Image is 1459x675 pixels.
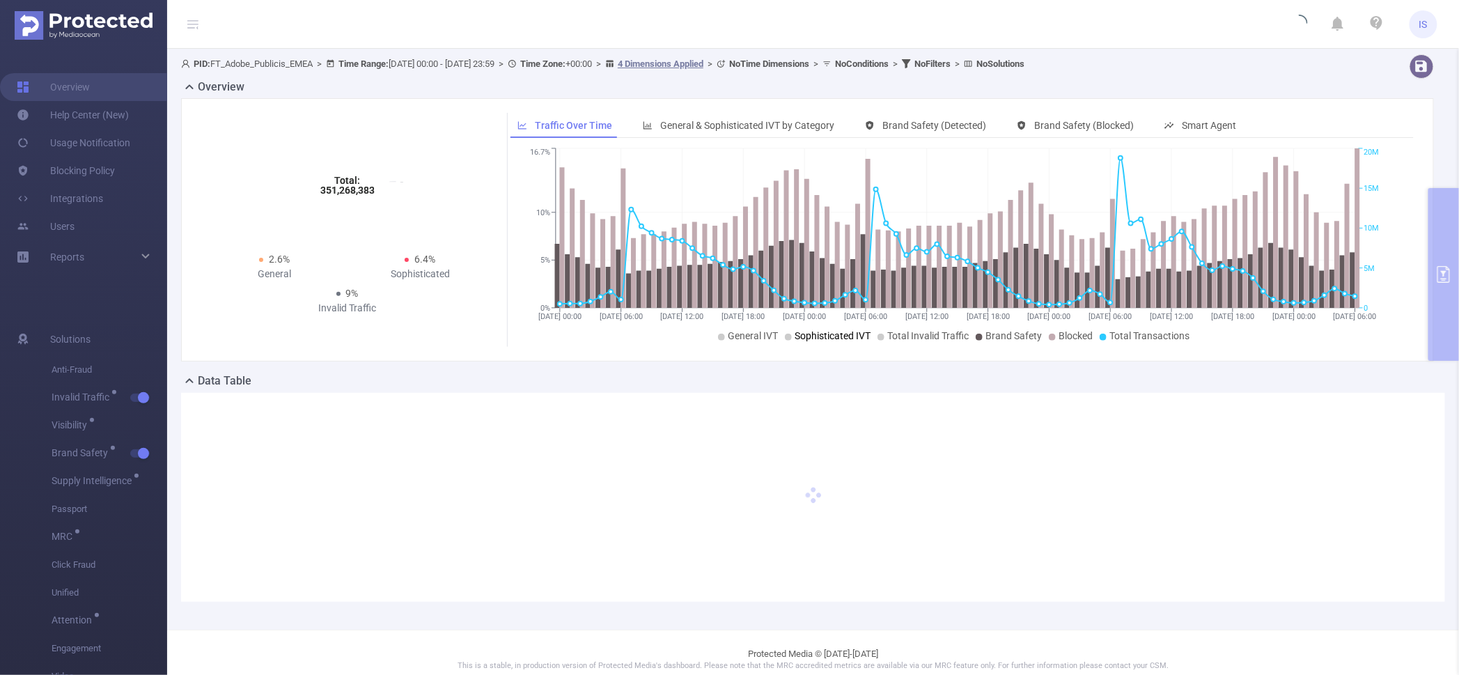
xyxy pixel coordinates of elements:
i: icon: loading [1291,15,1308,34]
b: No Filters [914,59,951,69]
span: General & Sophisticated IVT by Category [660,120,834,131]
tspan: 5M [1364,264,1375,273]
span: Total Transactions [1109,330,1189,341]
span: MRC [52,532,77,541]
tspan: Total: [334,175,360,186]
tspan: [DATE] 00:00 [783,312,827,321]
span: 6.4% [414,254,435,265]
tspan: [DATE] 12:00 [905,312,949,321]
tspan: [DATE] 06:00 [1089,312,1132,321]
i: icon: bar-chart [643,121,653,130]
span: Brand Safety (Detected) [882,120,986,131]
span: Sophisticated IVT [795,330,871,341]
a: Blocking Policy [17,157,115,185]
b: Time Zone: [520,59,565,69]
span: IS [1419,10,1428,38]
tspan: [DATE] 06:00 [844,312,887,321]
span: Anti-Fraud [52,356,167,384]
tspan: 351,268,383 [320,185,375,196]
u: 4 Dimensions Applied [618,59,703,69]
span: Click Fraud [52,551,167,579]
span: Brand Safety (Blocked) [1034,120,1134,131]
tspan: [DATE] 06:00 [1334,312,1377,321]
span: Engagement [52,635,167,662]
b: No Solutions [976,59,1024,69]
a: Reports [50,243,84,271]
a: Integrations [17,185,103,212]
p: This is a stable, in production version of Protected Media's dashboard. Please note that the MRC ... [202,660,1424,672]
tspan: [DATE] 18:00 [722,312,765,321]
tspan: 0% [540,304,550,313]
span: Visibility [52,420,92,430]
tspan: [DATE] 18:00 [967,312,1010,321]
div: General [201,267,348,281]
tspan: [DATE] 00:00 [1028,312,1071,321]
i: icon: user [181,59,194,68]
b: No Conditions [835,59,889,69]
span: > [889,59,902,69]
img: Protected Media [15,11,153,40]
b: PID: [194,59,210,69]
span: > [494,59,508,69]
tspan: [DATE] 12:00 [1150,312,1194,321]
span: FT_Adobe_Publicis_EMEA [DATE] 00:00 - [DATE] 23:59 +00:00 [181,59,1024,69]
span: 2.6% [269,254,290,265]
span: Blocked [1059,330,1093,341]
span: 9% [346,288,359,299]
span: Attention [52,615,97,625]
div: Sophisticated [348,267,494,281]
div: Invalid Traffic [274,301,421,316]
span: Passport [52,495,167,523]
tspan: 10% [536,208,550,217]
span: Invalid Traffic [52,392,114,402]
span: > [592,59,605,69]
a: Users [17,212,75,240]
span: Traffic Over Time [535,120,612,131]
span: Solutions [50,325,91,353]
b: No Time Dimensions [729,59,809,69]
span: Supply Intelligence [52,476,136,486]
tspan: [DATE] 00:00 [1272,312,1316,321]
a: Usage Notification [17,129,130,157]
h2: Overview [198,79,244,95]
span: Unified [52,579,167,607]
span: General IVT [728,330,778,341]
tspan: [DATE] 18:00 [1212,312,1255,321]
tspan: 16.7% [530,148,550,157]
tspan: 0 [1364,304,1368,313]
span: Brand Safety [52,448,113,458]
span: > [703,59,717,69]
span: > [951,59,964,69]
tspan: [DATE] 12:00 [661,312,704,321]
span: Total Invalid Traffic [887,330,969,341]
a: Overview [17,73,90,101]
span: > [809,59,822,69]
span: > [313,59,326,69]
h2: Data Table [198,373,251,389]
tspan: 10M [1364,224,1380,233]
span: Reports [50,251,84,263]
tspan: 5% [540,256,550,265]
span: Smart Agent [1182,120,1236,131]
a: Help Center (New) [17,101,129,129]
tspan: 20M [1364,148,1380,157]
b: Time Range: [338,59,389,69]
tspan: [DATE] 00:00 [538,312,582,321]
span: Brand Safety [985,330,1042,341]
tspan: [DATE] 06:00 [600,312,643,321]
tspan: 15M [1364,184,1380,193]
i: icon: line-chart [517,121,527,130]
